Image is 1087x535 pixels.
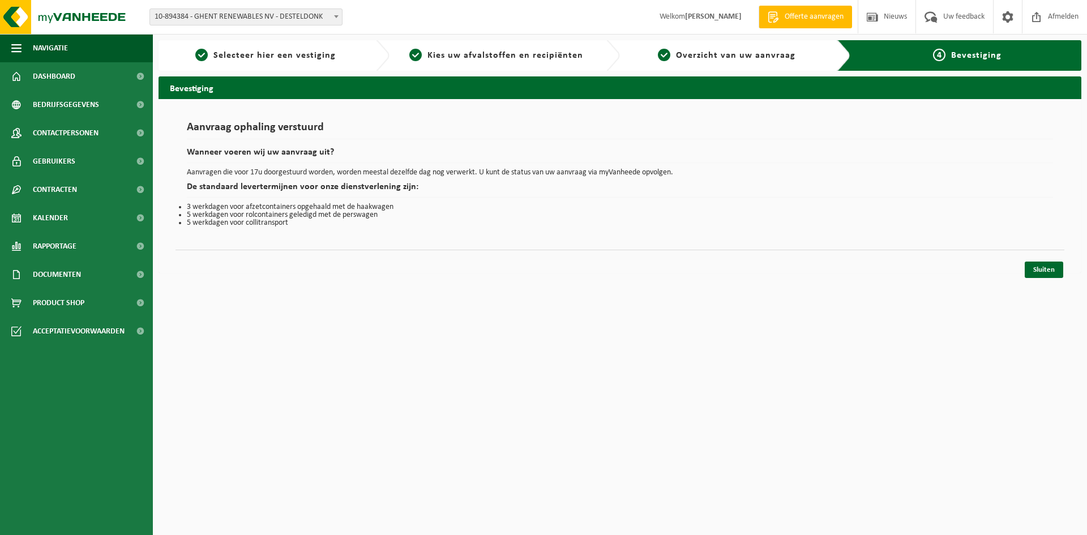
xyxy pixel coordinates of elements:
[33,232,76,260] span: Rapportage
[159,76,1081,99] h2: Bevestiging
[33,317,125,345] span: Acceptatievoorwaarden
[187,182,1053,198] h2: De standaard levertermijnen voor onze dienstverlening zijn:
[658,49,670,61] span: 3
[1025,262,1063,278] a: Sluiten
[187,148,1053,163] h2: Wanneer voeren wij uw aanvraag uit?
[685,12,742,21] strong: [PERSON_NAME]
[33,34,68,62] span: Navigatie
[33,147,75,176] span: Gebruikers
[33,91,99,119] span: Bedrijfsgegevens
[782,11,846,23] span: Offerte aanvragen
[149,8,343,25] span: 10-894384 - GHENT RENEWABLES NV - DESTELDONK
[427,51,583,60] span: Kies uw afvalstoffen en recipiënten
[187,203,1053,211] li: 3 werkdagen voor afzetcontainers opgehaald met de haakwagen
[33,260,81,289] span: Documenten
[933,49,945,61] span: 4
[759,6,852,28] a: Offerte aanvragen
[33,62,75,91] span: Dashboard
[187,211,1053,219] li: 5 werkdagen voor rolcontainers geledigd met de perswagen
[187,219,1053,227] li: 5 werkdagen voor collitransport
[951,51,1002,60] span: Bevestiging
[409,49,422,61] span: 2
[187,122,1053,139] h1: Aanvraag ophaling verstuurd
[33,289,84,317] span: Product Shop
[676,51,795,60] span: Overzicht van uw aanvraag
[187,169,1053,177] p: Aanvragen die voor 17u doorgestuurd worden, worden meestal dezelfde dag nog verwerkt. U kunt de s...
[164,49,367,62] a: 1Selecteer hier een vestiging
[150,9,342,25] span: 10-894384 - GHENT RENEWABLES NV - DESTELDONK
[195,49,208,61] span: 1
[33,119,99,147] span: Contactpersonen
[33,204,68,232] span: Kalender
[213,51,336,60] span: Selecteer hier een vestiging
[626,49,828,62] a: 3Overzicht van uw aanvraag
[395,49,598,62] a: 2Kies uw afvalstoffen en recipiënten
[33,176,77,204] span: Contracten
